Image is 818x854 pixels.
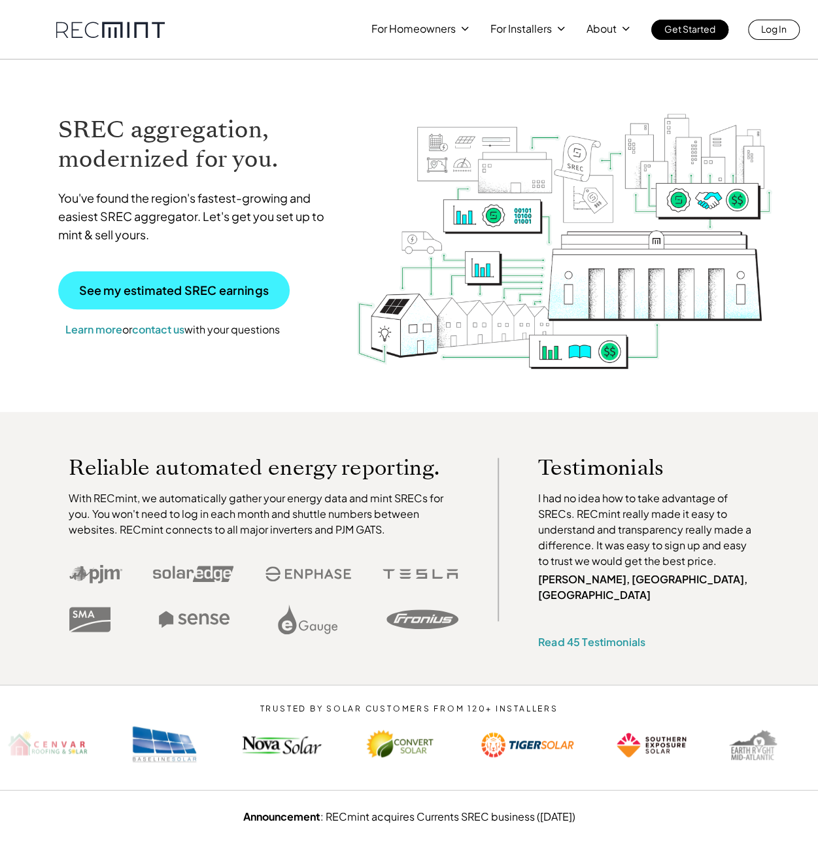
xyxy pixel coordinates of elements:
a: Log In [748,20,800,40]
p: See my estimated SREC earnings [79,284,269,296]
p: For Installers [490,20,552,38]
p: You've found the region's fastest-growing and easiest SREC aggregator. Let's get you set up to mi... [58,189,337,244]
p: With RECmint, we automatically gather your energy data and mint SRECs for you. You won't need to ... [69,490,458,538]
a: Read 45 Testimonials [538,635,645,649]
img: RECmint value cycle [356,79,773,373]
p: For Homeowners [371,20,456,38]
a: See my estimated SREC earnings [58,271,290,309]
p: About [587,20,617,38]
p: Reliable automated energy reporting. [69,458,458,477]
p: TRUSTED BY SOLAR CUSTOMERS FROM 120+ INSTALLERS [220,704,598,713]
a: contact us [132,322,184,336]
a: Get Started [651,20,728,40]
p: [PERSON_NAME], [GEOGRAPHIC_DATA], [GEOGRAPHIC_DATA] [538,572,758,603]
p: Log In [761,20,787,38]
h1: SREC aggregation, modernized for you. [58,115,337,174]
p: or with your questions [58,321,287,338]
a: Learn more [65,322,122,336]
p: Get Started [664,20,715,38]
p: Testimonials [538,458,733,477]
strong: Announcement [243,810,320,823]
a: Announcement: RECmint acquires Currents SREC business ([DATE]) [243,810,575,823]
p: I had no idea how to take advantage of SRECs. RECmint really made it easy to understand and trans... [538,490,758,569]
